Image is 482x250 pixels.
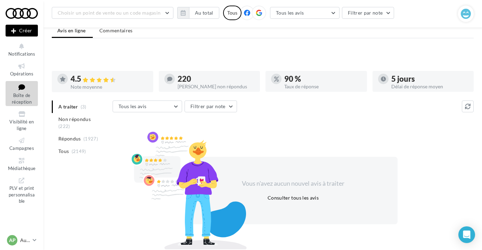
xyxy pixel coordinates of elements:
[6,25,38,37] div: Nouvelle campagne
[9,119,34,131] span: Visibilité en ligne
[177,7,219,19] button: Au total
[234,179,353,188] div: Vous n'avez aucun nouvel avis à traiter
[458,226,475,243] div: Open Intercom Messenger
[185,100,237,112] button: Filtrer par note
[58,116,91,123] span: Non répondus
[284,75,361,83] div: 90 %
[8,51,35,57] span: Notifications
[178,75,255,83] div: 220
[6,25,38,37] button: Créer
[6,61,38,78] a: Opérations
[223,6,242,20] div: Tous
[9,145,34,151] span: Campagnes
[12,92,32,105] span: Boîte de réception
[6,81,38,106] a: Boîte de réception
[20,237,30,244] p: Audi PONTOISE
[58,10,161,16] span: Choisir un point de vente ou un code magasin
[391,75,468,83] div: 5 jours
[6,175,38,205] a: PLV et print personnalisable
[58,123,70,129] span: (222)
[52,7,173,19] button: Choisir un point de vente ou un code magasin
[6,109,38,132] a: Visibilité en ligne
[284,84,361,89] div: Taux de réponse
[9,184,35,204] span: PLV et print personnalisable
[342,7,394,19] button: Filtrer par note
[83,136,98,142] span: (1927)
[99,27,133,34] span: Commentaires
[119,103,147,109] span: Tous les avis
[189,7,219,19] button: Au total
[391,84,468,89] div: Délai de réponse moyen
[6,135,38,152] a: Campagnes
[58,148,69,155] span: Tous
[265,194,321,202] button: Consulter tous les avis
[71,84,148,89] div: Note moyenne
[9,237,16,244] span: AP
[178,84,255,89] div: [PERSON_NAME] non répondus
[6,155,38,172] a: Médiathèque
[72,148,86,154] span: (2149)
[71,75,148,83] div: 4.5
[8,166,36,171] span: Médiathèque
[58,135,81,142] span: Répondus
[113,100,182,112] button: Tous les avis
[10,71,33,76] span: Opérations
[270,7,340,19] button: Tous les avis
[276,10,304,16] span: Tous les avis
[6,234,38,247] a: AP Audi PONTOISE
[6,41,38,58] button: Notifications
